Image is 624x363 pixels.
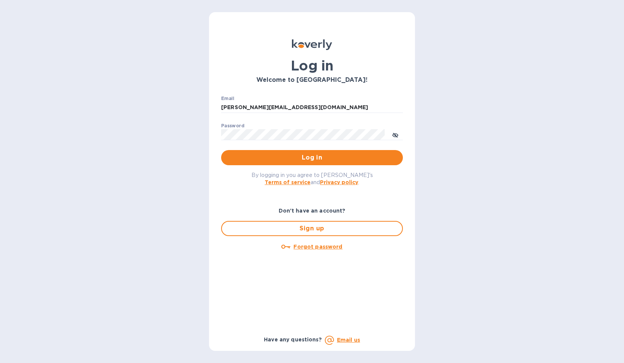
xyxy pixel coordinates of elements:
[292,39,332,50] img: Koverly
[227,153,397,162] span: Log in
[221,124,244,128] label: Password
[279,208,346,214] b: Don't have an account?
[221,96,234,101] label: Email
[388,127,403,142] button: toggle password visibility
[264,336,322,343] b: Have any questions?
[221,150,403,165] button: Log in
[221,58,403,74] h1: Log in
[221,77,403,84] h3: Welcome to [GEOGRAPHIC_DATA]!
[265,179,310,185] a: Terms of service
[320,179,358,185] a: Privacy policy
[293,244,342,250] u: Forgot password
[221,102,403,113] input: Enter email address
[221,221,403,236] button: Sign up
[228,224,396,233] span: Sign up
[337,337,360,343] a: Email us
[251,172,373,185] span: By logging in you agree to [PERSON_NAME]'s and .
